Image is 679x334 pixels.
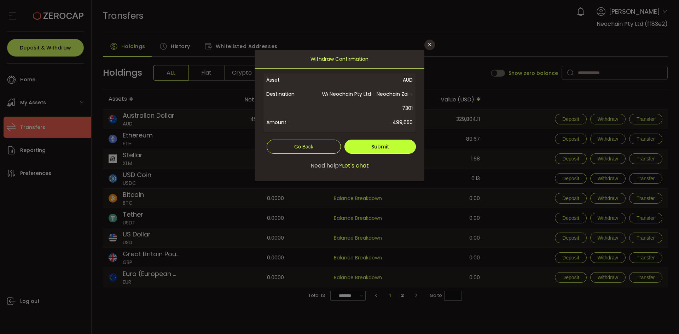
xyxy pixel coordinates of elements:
[371,143,389,150] span: Submit
[266,87,311,115] span: Destination
[311,115,413,129] span: 499,650
[424,40,435,50] button: Close
[255,50,424,181] div: dialog
[267,140,341,154] button: Go Back
[311,87,413,115] span: VA Neochain Pty Ltd - Neochain Zai - 7301
[342,162,369,170] span: Let's chat
[266,115,311,129] span: Amount
[311,50,368,68] span: Withdraw Confirmation
[294,144,313,150] span: Go Back
[266,73,311,87] span: Asset
[311,162,342,170] span: Need help?
[644,300,679,334] iframe: Chat Widget
[344,140,416,154] button: Submit
[311,73,413,87] span: AUD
